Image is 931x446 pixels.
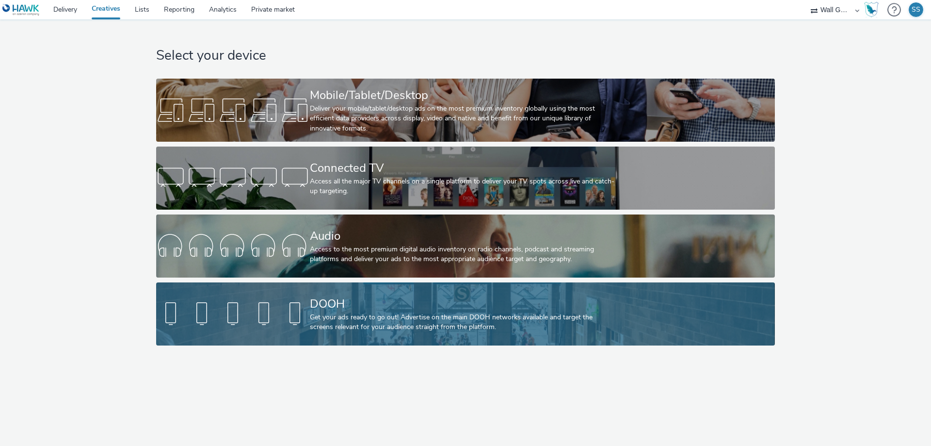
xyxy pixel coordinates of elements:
div: Audio [310,228,617,245]
div: Deliver your mobile/tablet/desktop ads on the most premium inventory globally using the most effi... [310,104,617,133]
a: Mobile/Tablet/DesktopDeliver your mobile/tablet/desktop ads on the most premium inventory globall... [156,79,774,142]
img: undefined Logo [2,4,40,16]
div: Mobile/Tablet/Desktop [310,87,617,104]
a: Hawk Academy [864,2,883,17]
div: Get your ads ready to go out! Advertise on the main DOOH networks available and target the screen... [310,313,617,332]
div: Access all the major TV channels on a single platform to deliver your TV spots across live and ca... [310,177,617,197]
div: Connected TV [310,160,617,177]
a: DOOHGet your ads ready to go out! Advertise on the main DOOH networks available and target the sc... [156,282,774,346]
img: Hawk Academy [864,2,879,17]
a: Connected TVAccess all the major TV channels on a single platform to deliver your TV spots across... [156,147,774,210]
div: Access to the most premium digital audio inventory on radio channels, podcast and streaming platf... [310,245,617,264]
div: DOOH [310,296,617,313]
h1: Select your device [156,47,774,65]
a: AudioAccess to the most premium digital audio inventory on radio channels, podcast and streaming ... [156,215,774,278]
div: SS [912,2,920,17]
